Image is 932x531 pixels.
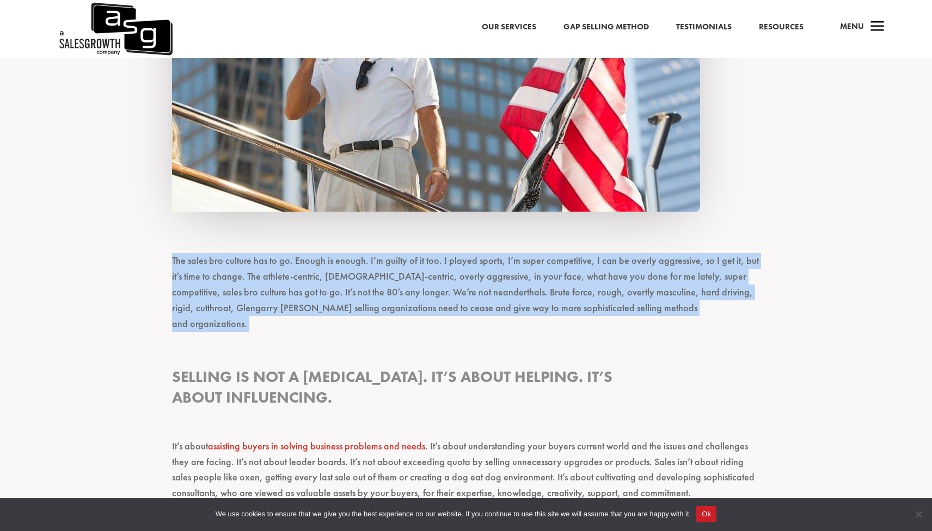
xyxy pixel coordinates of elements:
[867,16,888,38] span: a
[482,20,536,34] a: Our Services
[676,20,732,34] a: Testimonials
[840,21,864,32] span: Menu
[913,509,924,520] span: No
[696,506,716,522] button: Ok
[172,253,760,341] p: The sales bro culture has to go. Enough is enough. I’m guilty of it too. I played sports, I’m sup...
[208,440,425,452] a: assisting buyers in solving business problems and needs
[172,367,760,413] h3: Selling is not a [MEDICAL_DATA]. It’s about helping. It’s about influencing.
[759,20,804,34] a: Resources
[563,20,649,34] a: Gap Selling Method
[216,509,691,520] span: We use cookies to ensure that we give you the best experience on our website. If you continue to ...
[172,439,760,511] p: It’s about . It’s about understanding your buyers current world and the issues and challenges the...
